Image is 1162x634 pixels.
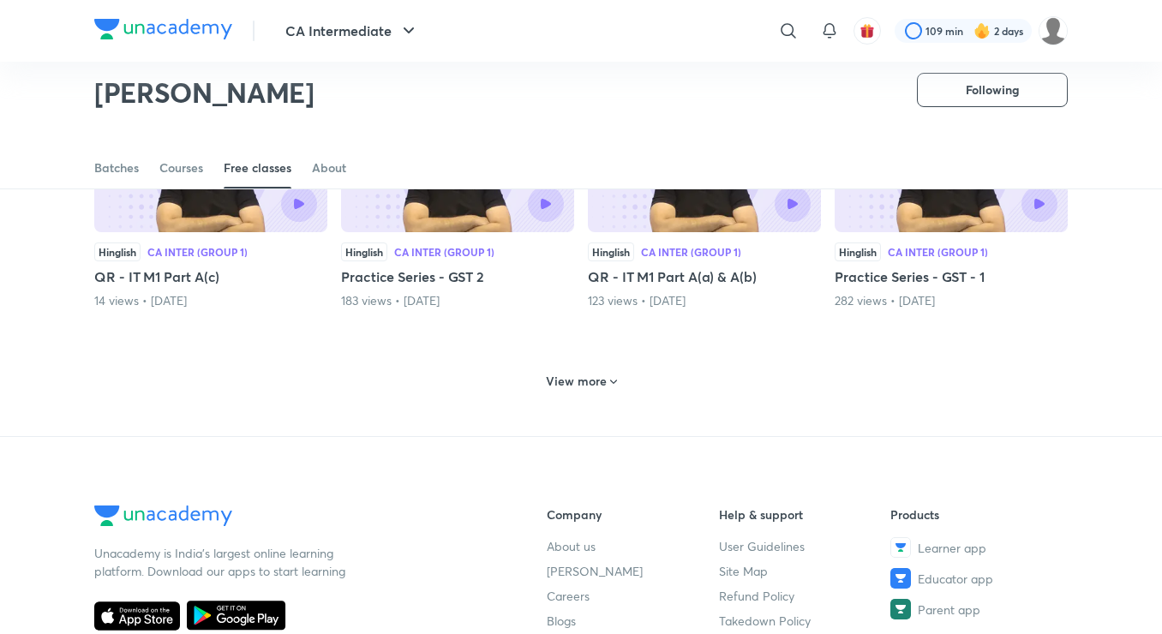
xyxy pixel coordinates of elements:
div: 183 views • 20 days ago [341,292,574,309]
div: 123 views • 21 days ago [588,292,821,309]
div: Courses [159,159,203,176]
h5: QR - IT M1 Part A(a) & A(b) [588,266,821,287]
div: Free classes [224,159,291,176]
span: Following [966,81,1019,99]
div: CA Inter (Group 1) [147,247,248,257]
div: Hinglish [588,242,634,261]
img: Company Logo [94,505,232,526]
img: Educator app [890,568,911,589]
a: Site Map [719,562,891,580]
div: QR - IT M1 Part A(a) & A(b) [588,99,821,309]
a: [PERSON_NAME] [547,562,719,580]
button: Following [917,73,1068,107]
a: Careers [547,587,719,605]
p: Unacademy is India’s largest online learning platform. Download our apps to start learning [94,544,351,580]
h5: Practice Series - GST - 1 [835,266,1068,287]
div: About [312,159,346,176]
img: Parent app [890,599,911,619]
a: Blogs [547,612,719,630]
div: CA Inter (Group 1) [888,247,988,257]
h5: Practice Series - GST 2 [341,266,574,287]
div: Hinglish [94,242,141,261]
div: Practice Series - GST - 1 [835,99,1068,309]
button: avatar [854,17,881,45]
h6: Products [890,505,1063,523]
div: QR - IT M1 Part A(c) [94,99,327,309]
a: Parent app [890,599,1063,619]
img: avatar [860,23,875,39]
span: Careers [547,587,590,605]
a: User Guidelines [719,537,891,555]
a: Batches [94,147,139,188]
div: 14 views • 19 days ago [94,292,327,309]
h6: Help & support [719,505,891,523]
img: Learner app [890,537,911,558]
a: Learner app [890,537,1063,558]
img: Company Logo [94,19,232,39]
span: Parent app [918,601,980,619]
div: Practice Series - GST 2 [341,99,574,309]
h2: [PERSON_NAME] [94,75,314,110]
button: CA Intermediate [275,14,429,48]
div: Hinglish [341,242,387,261]
h5: QR - IT M1 Part A(c) [94,266,327,287]
a: About us [547,537,719,555]
a: Takedown Policy [719,612,891,630]
img: streak [973,22,991,39]
h6: Company [547,505,719,523]
div: Batches [94,159,139,176]
div: CA Inter (Group 1) [394,247,494,257]
span: Learner app [918,539,986,557]
img: Soumee [1039,16,1068,45]
a: Refund Policy [719,587,891,605]
a: Courses [159,147,203,188]
a: About [312,147,346,188]
a: Educator app [890,568,1063,589]
span: Educator app [918,570,993,588]
a: Company Logo [94,19,232,44]
div: 282 views • 22 days ago [835,292,1068,309]
h6: View more [546,373,607,390]
div: Hinglish [835,242,881,261]
a: Company Logo [94,505,492,530]
a: Free classes [224,147,291,188]
div: CA Inter (Group 1) [641,247,741,257]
